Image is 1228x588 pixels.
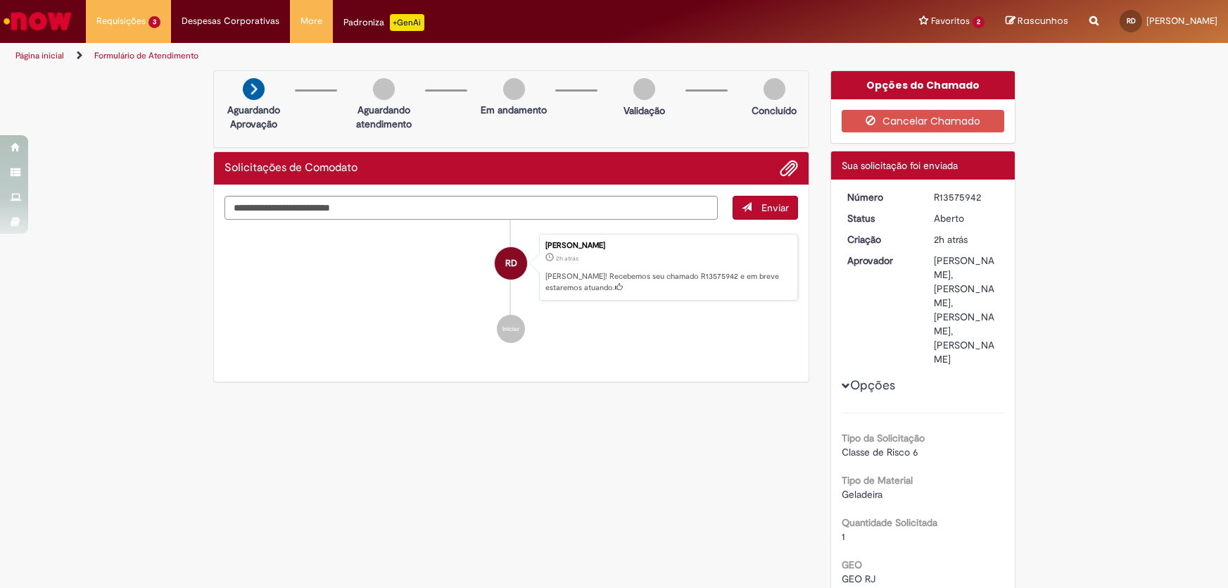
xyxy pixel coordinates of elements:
[973,16,985,28] span: 2
[842,573,875,585] span: GEO RJ
[842,446,918,458] span: Classe de Risco 6
[842,530,845,543] span: 1
[934,232,999,246] div: 29/09/2025 11:00:07
[96,14,146,28] span: Requisições
[1146,15,1217,27] span: [PERSON_NAME]
[633,78,655,100] img: img-circle-grey.png
[1018,14,1068,27] span: Rascunhos
[300,14,322,28] span: More
[243,78,265,100] img: arrow-next.png
[545,242,790,250] div: [PERSON_NAME]
[842,516,937,529] b: Quantidade Solicitada
[837,190,923,204] dt: Número
[934,190,999,204] div: R13575942
[837,211,923,225] dt: Status
[224,234,799,301] li: Rayssa Dos Santos Dias
[495,247,527,280] div: Rayssa Dos Santos Dias
[1,7,74,35] img: ServiceNow
[503,78,525,100] img: img-circle-grey.png
[481,103,547,117] p: Em andamento
[224,220,799,358] ul: Histórico de tíquete
[373,78,395,100] img: img-circle-grey.png
[837,254,923,268] dt: Aprovador
[556,254,578,263] span: 2h atrás
[343,14,424,31] div: Padroniza
[842,474,913,487] b: Tipo de Material
[94,50,198,61] a: Formulário de Atendimento
[764,78,785,100] img: img-circle-grey.png
[350,103,418,131] p: Aguardando atendimento
[182,14,279,28] span: Despesas Corporativas
[780,159,798,177] button: Adicionar anexos
[831,71,1015,99] div: Opções do Chamado
[220,103,288,131] p: Aguardando Aprovação
[842,558,862,571] b: GEO
[15,50,64,61] a: Página inicial
[931,14,970,28] span: Favoritos
[505,246,517,280] span: RD
[761,201,789,214] span: Enviar
[837,232,923,246] dt: Criação
[224,162,357,175] h2: Solicitações de Comodato Histórico de tíquete
[934,211,999,225] div: Aberto
[842,110,1004,132] button: Cancelar Chamado
[390,14,424,31] p: +GenAi
[1127,16,1136,25] span: RD
[842,432,925,444] b: Tipo da Solicitação
[11,43,808,69] ul: Trilhas de página
[733,196,798,220] button: Enviar
[842,159,958,172] span: Sua solicitação foi enviada
[752,104,797,118] p: Concluído
[545,271,790,293] p: [PERSON_NAME]! Recebemos seu chamado R13575942 e em breve estaremos atuando.
[1006,15,1068,28] a: Rascunhos
[842,488,882,501] span: Geladeira
[934,254,999,366] div: [PERSON_NAME], [PERSON_NAME], [PERSON_NAME], [PERSON_NAME]
[624,104,665,118] p: Validação
[934,233,968,246] span: 2h atrás
[934,233,968,246] time: 29/09/2025 11:00:07
[556,254,578,263] time: 29/09/2025 11:00:07
[148,16,160,28] span: 3
[224,196,719,220] textarea: Digite sua mensagem aqui...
